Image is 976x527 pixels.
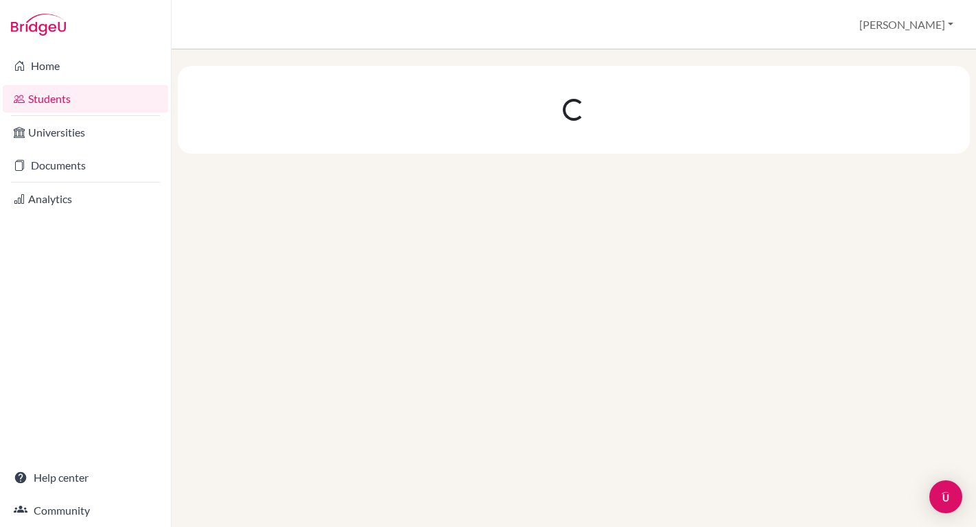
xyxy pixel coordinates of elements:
div: Open Intercom Messenger [929,480,962,513]
a: Students [3,85,168,113]
a: Universities [3,119,168,146]
a: Help center [3,464,168,491]
a: Analytics [3,185,168,213]
button: [PERSON_NAME] [853,12,960,38]
img: Bridge-U [11,14,66,36]
a: Home [3,52,168,80]
a: Community [3,497,168,524]
a: Documents [3,152,168,179]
